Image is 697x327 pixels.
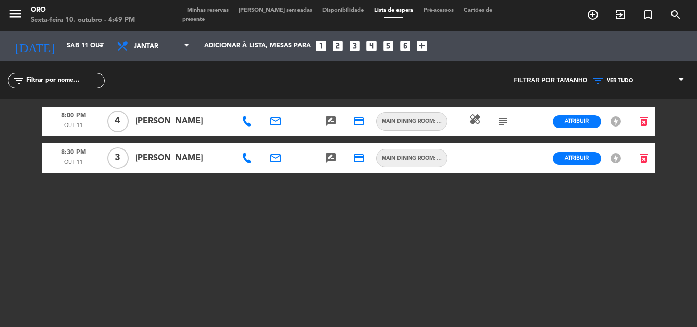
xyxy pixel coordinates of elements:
[514,76,587,86] span: Filtrar por tamanho
[331,39,344,53] i: looks_two
[95,40,107,52] i: arrow_drop_down
[382,39,395,53] i: looks_5
[610,115,622,128] i: offline_bolt
[415,39,429,53] i: add_box
[8,35,62,57] i: [DATE]
[353,115,365,128] i: credit_card
[607,78,633,84] span: VER TUDO
[607,152,625,165] button: offline_bolt
[269,115,282,128] i: email
[204,42,311,49] span: Adicionar à lista, mesas para
[134,37,182,56] span: Jantar
[317,8,369,13] span: Disponibilidade
[496,115,509,128] i: subject
[314,39,328,53] i: looks_one
[418,8,459,13] span: Pré-acessos
[365,39,378,53] i: looks_4
[325,115,337,128] i: rate_review
[234,8,317,13] span: [PERSON_NAME] semeadas
[182,8,234,13] span: Minhas reservas
[607,115,625,128] button: offline_bolt
[377,117,447,125] span: Main Dining Room: Private Tables
[587,9,599,21] i: add_circle_outline
[182,8,492,22] span: Cartões de presente
[369,8,418,13] span: Lista de espera
[269,152,282,164] i: email
[46,121,101,135] span: out 11
[399,39,412,53] i: looks_6
[469,113,481,125] i: healing
[135,115,231,128] span: [PERSON_NAME]
[325,152,337,164] i: rate_review
[107,147,129,169] span: 3
[642,9,654,21] i: turned_in_not
[553,115,601,128] button: Atribuir
[8,6,23,21] i: menu
[353,152,365,164] i: credit_card
[107,111,129,132] span: 4
[8,6,23,25] button: menu
[46,158,101,171] span: out 11
[553,152,601,165] button: Atribuir
[614,9,627,21] i: exit_to_app
[348,39,361,53] i: looks_3
[565,154,589,162] span: Atribuir
[135,152,231,165] span: [PERSON_NAME]
[633,149,655,167] button: delete_forever
[633,113,655,131] button: delete_forever
[638,152,650,164] i: delete_forever
[565,117,589,125] span: Atribuir
[31,15,135,26] div: Sexta-feira 10. outubro - 4:49 PM
[31,5,135,15] div: Oro
[46,145,101,159] span: 8:30 PM
[25,75,104,86] input: Filtrar por nome...
[669,9,682,21] i: search
[638,115,650,128] i: delete_forever
[610,152,622,164] i: offline_bolt
[377,154,447,162] span: Main Dining Room: Private Tables
[13,74,25,87] i: filter_list
[46,109,101,122] span: 8:00 PM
